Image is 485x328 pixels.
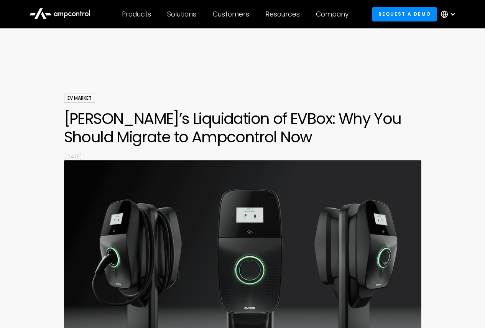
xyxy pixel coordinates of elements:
[316,10,349,18] div: Company
[265,10,300,18] div: Resources
[213,10,249,18] div: Customers
[64,152,421,160] p: [DATE]
[167,10,196,18] div: Solutions
[64,109,421,146] h1: [PERSON_NAME]’s Liquidation of EVBox: Why You Should Migrate to Ampcontrol Now
[122,10,151,18] div: Products
[64,94,95,103] div: EV Market
[372,7,437,21] a: Request a demo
